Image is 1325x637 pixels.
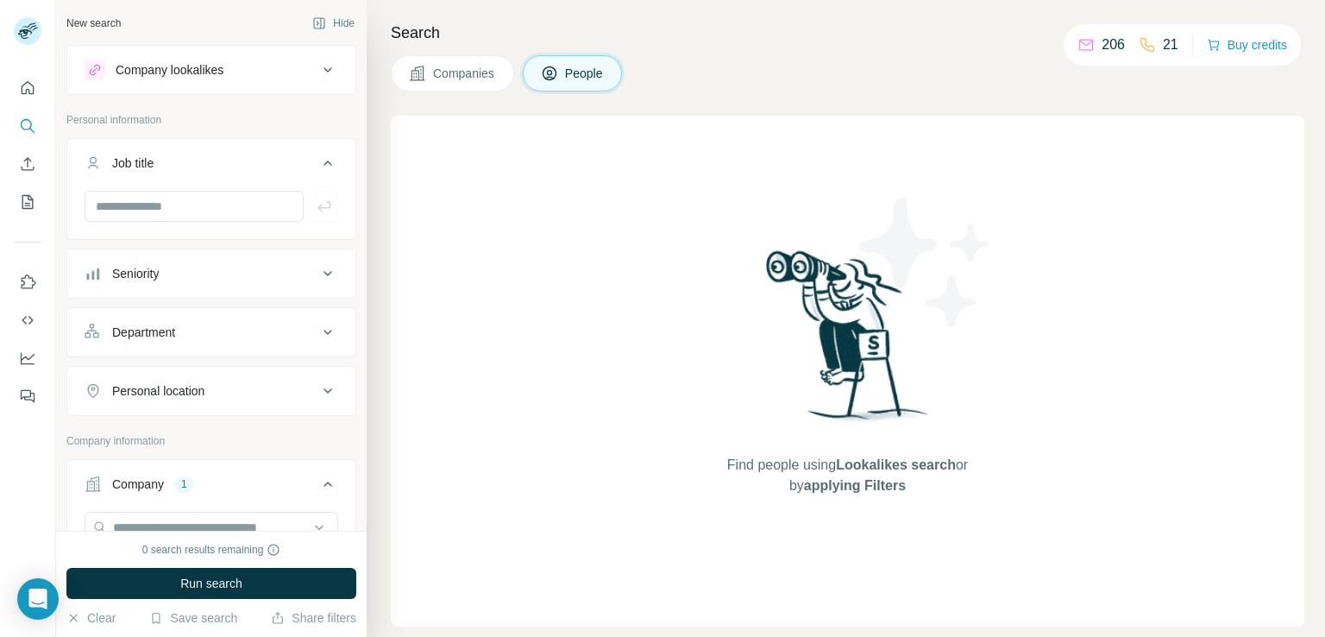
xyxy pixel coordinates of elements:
[1102,35,1125,55] p: 206
[14,343,41,374] button: Dashboard
[66,568,356,599] button: Run search
[14,186,41,218] button: My lists
[67,142,355,191] button: Job title
[1207,33,1287,57] button: Buy credits
[391,21,1304,45] h4: Search
[271,609,356,627] button: Share filters
[116,61,223,79] div: Company lookalikes
[174,476,194,492] div: 1
[142,542,281,558] div: 0 search results remaining
[112,155,154,172] div: Job title
[14,73,41,104] button: Quick start
[112,382,204,400] div: Personal location
[565,65,605,82] span: People
[14,267,41,298] button: Use Surfe on LinkedIn
[66,16,121,31] div: New search
[433,65,496,82] span: Companies
[1163,35,1178,55] p: 21
[709,455,985,496] span: Find people using or by
[67,464,355,512] button: Company1
[66,112,356,128] p: Personal information
[112,476,164,493] div: Company
[112,324,175,341] div: Department
[14,110,41,142] button: Search
[112,265,159,282] div: Seniority
[66,609,116,627] button: Clear
[17,578,59,620] div: Open Intercom Messenger
[848,185,1003,340] img: Surfe Illustration - Stars
[836,457,956,472] span: Lookalikes search
[14,305,41,336] button: Use Surfe API
[67,370,355,412] button: Personal location
[14,148,41,180] button: Enrich CSV
[66,433,356,449] p: Company information
[67,312,355,353] button: Department
[67,253,355,294] button: Seniority
[804,478,906,493] span: applying Filters
[149,609,237,627] button: Save search
[758,246,938,438] img: Surfe Illustration - Woman searching with binoculars
[67,49,355,91] button: Company lookalikes
[14,381,41,412] button: Feedback
[300,10,367,36] button: Hide
[180,575,242,592] span: Run search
